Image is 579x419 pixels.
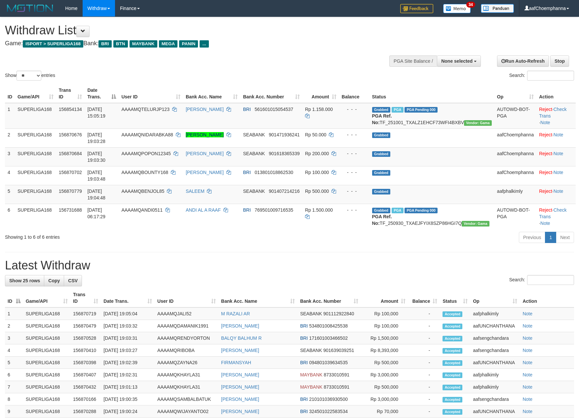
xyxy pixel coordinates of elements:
[15,84,56,103] th: Game/API: activate to sort column ascending
[186,189,205,194] a: SALEEM
[408,307,440,320] td: -
[44,275,64,286] a: Copy
[494,103,536,129] td: AUTOWD-BOT-PGA
[130,40,157,48] span: MAYBANK
[87,132,105,144] span: [DATE] 19:03:28
[309,335,348,341] span: Copy 171601003466502 to clipboard
[443,397,462,402] span: Accepted
[186,170,224,175] a: [PERSON_NAME]
[59,189,82,194] span: 156870779
[309,409,348,414] span: Copy 324501022583534 to clipboard
[101,393,155,405] td: [DATE] 19:00:35
[470,307,520,320] td: aafphalkimly
[87,189,105,200] span: [DATE] 19:04:48
[5,259,574,272] h1: Latest Withdraw
[305,107,333,112] span: Rp 1.158.000
[300,372,322,377] span: MAYBANK
[305,151,329,156] span: Rp 200.000
[5,71,55,81] label: Show entries
[300,360,308,365] span: BRI
[269,132,299,137] span: Copy 901471936241 to clipboard
[221,335,262,341] a: BALQY BALHUM R
[408,393,440,405] td: -
[221,384,259,390] a: [PERSON_NAME]
[462,221,489,227] span: Vendor URL: https://trx31.1velocity.biz
[497,55,549,67] a: Run Auto-Refresh
[361,344,408,357] td: Rp 8,393,000
[5,381,23,393] td: 7
[372,214,392,226] b: PGA Ref. No:
[23,344,70,357] td: SUPERLIGA168
[539,207,566,219] a: Check Trans
[70,320,101,332] td: 156870479
[240,84,302,103] th: Bank Acc. Number: activate to sort column ascending
[443,4,471,13] img: Button%20Memo.svg
[59,107,82,112] span: 156854134
[23,307,70,320] td: SUPERLIGA168
[254,207,293,213] span: Copy 769501009716535 to clipboard
[5,166,15,185] td: 4
[101,289,155,307] th: Date Trans.: activate to sort column ascending
[443,385,462,390] span: Accepted
[309,397,348,402] span: Copy 210101036930500 to clipboard
[121,132,173,137] span: AAAAMQNIDARABKA88
[342,150,367,157] div: - - -
[15,185,56,204] td: SUPERLIGA168
[221,311,250,316] a: M RAZALI AR
[5,405,23,418] td: 9
[23,393,70,405] td: SUPERLIGA168
[323,311,354,316] span: Copy 901112922840 to clipboard
[522,360,532,365] a: Note
[369,84,494,103] th: Status
[323,348,354,353] span: Copy 901639039251 to clipboard
[101,405,155,418] td: [DATE] 19:00:24
[300,348,322,353] span: SEABANK
[5,275,44,286] a: Show 25 rows
[121,170,168,175] span: AAAAMQBOUNTY168
[5,320,23,332] td: 2
[23,381,70,393] td: SUPERLIGA168
[342,169,367,176] div: - - -
[85,84,119,103] th: Date Trans.: activate to sort column descending
[155,307,218,320] td: AAAAMQJALI52
[372,170,391,176] span: Grabbed
[59,132,82,137] span: 156870676
[23,40,83,48] span: ISPORT > SUPERLIGA168
[23,405,70,418] td: SUPERLIGA168
[5,84,15,103] th: ID
[101,307,155,320] td: [DATE] 19:05:04
[70,381,101,393] td: 156870432
[121,107,170,112] span: AAAAMQTELURJP123
[408,357,440,369] td: -
[522,384,532,390] a: Note
[470,344,520,357] td: aafsengchandara
[539,170,552,175] a: Reject
[443,336,462,341] span: Accepted
[520,289,574,307] th: Action
[5,344,23,357] td: 4
[361,289,408,307] th: Amount: activate to sort column ascending
[361,307,408,320] td: Rp 100,000
[155,332,218,344] td: AAAAMQRENDYORTON
[101,381,155,393] td: [DATE] 19:01:13
[440,289,470,307] th: Status: activate to sort column ascending
[121,151,171,156] span: AAAAMQPOPON12345
[443,360,462,366] span: Accepted
[186,151,224,156] a: [PERSON_NAME]
[155,405,218,418] td: AAAAMQWIJAYANTO02
[443,372,462,378] span: Accepted
[305,207,333,213] span: Rp 1.500.000
[9,278,40,283] span: Show 25 rows
[408,289,440,307] th: Balance: activate to sort column ascending
[494,128,536,147] td: aafChoemphanna
[23,357,70,369] td: SUPERLIGA168
[68,278,78,283] span: CSV
[372,132,391,138] span: Grabbed
[155,357,218,369] td: AAAAMQZAYNA26
[5,128,15,147] td: 2
[466,2,475,8] span: 34
[15,147,56,166] td: SUPERLIGA168
[70,405,101,418] td: 156870288
[522,323,532,329] a: Note
[408,332,440,344] td: -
